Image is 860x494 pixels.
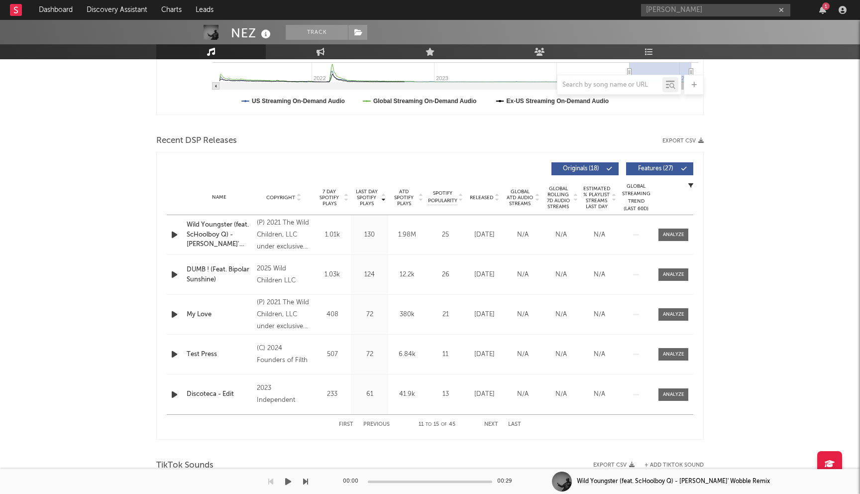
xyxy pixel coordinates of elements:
div: N/A [544,389,578,399]
button: 1 [819,6,826,14]
div: N/A [544,230,578,240]
span: 7 Day Spotify Plays [316,189,342,207]
a: Discoteca - Edit [187,389,252,399]
div: N/A [583,270,616,280]
div: 1.03k [316,270,348,280]
div: 380k [391,310,423,320]
div: N/A [544,270,578,280]
span: Features ( 27 ) [633,166,678,172]
span: Originals ( 18 ) [558,166,604,172]
div: 130 [353,230,386,240]
div: 00:29 [497,476,517,488]
div: Wild Youngster (feat. ScHoolboy Q) - [PERSON_NAME]' Wobble Remix [577,477,770,486]
div: 233 [316,389,348,399]
div: N/A [506,310,539,320]
div: 408 [316,310,348,320]
div: [DATE] [468,270,501,280]
div: 61 [353,389,386,399]
div: (C) 2024 Founders of Filth [257,343,311,367]
div: N/A [544,310,578,320]
button: + Add TikTok Sound [635,463,704,468]
div: N/A [583,310,616,320]
div: 00:00 [343,476,363,488]
span: Released [470,195,493,201]
div: 26 [428,270,463,280]
button: Originals(18) [551,162,619,175]
div: (P) 2021 The Wild Children, LLC under exclusive license to Three Six Zero Recordings/Sony Music E... [257,297,311,333]
a: My Love [187,310,252,320]
div: 6.84k [391,350,423,360]
div: 25 [428,230,463,240]
div: 2023 Independent [257,382,311,406]
div: 124 [353,270,386,280]
div: 2025 Wild Children LLC [257,263,311,287]
div: Global Streaming Trend (Last 60D) [621,183,651,213]
span: Spotify Popularity [428,190,457,205]
input: Search for artists [641,4,790,16]
button: + Add TikTok Sound [645,463,704,468]
button: First [339,422,353,427]
span: ATD Spotify Plays [391,189,417,207]
text: Ex-US Streaming On-Demand Audio [507,98,609,105]
div: 41.9k [391,389,423,399]
div: NEZ [231,25,273,41]
span: of [441,422,447,427]
span: Recent DSP Releases [156,135,237,147]
span: Estimated % Playlist Streams Last Day [583,186,610,210]
div: 21 [428,310,463,320]
div: N/A [544,350,578,360]
div: 72 [353,350,386,360]
div: 13 [428,389,463,399]
span: Global ATD Audio Streams [506,189,534,207]
span: Last Day Spotify Plays [353,189,380,207]
div: 1.01k [316,230,348,240]
span: TikTok Sounds [156,460,214,472]
div: N/A [506,389,539,399]
span: to [426,422,431,427]
div: 11 15 45 [410,419,464,431]
div: 11 [428,350,463,360]
button: Previous [363,422,390,427]
button: Last [508,422,521,427]
div: N/A [506,350,539,360]
div: Name [187,194,252,201]
button: Next [484,422,498,427]
a: Wild Youngster (feat. ScHoolboy Q) - [PERSON_NAME]' Wobble Remix [187,220,252,249]
div: N/A [583,350,616,360]
a: Test Press [187,350,252,360]
div: N/A [506,230,539,240]
span: Global Rolling 7D Audio Streams [544,186,572,210]
div: N/A [506,270,539,280]
input: Search by song name or URL [557,81,662,89]
div: [DATE] [468,230,501,240]
div: (P) 2021 The Wild Children, LLC under exclusive license to Three Six Zero Recordings/Sony Music E... [257,217,311,253]
div: 72 [353,310,386,320]
button: Track [286,25,348,40]
button: Features(27) [626,162,693,175]
div: [DATE] [468,310,501,320]
a: DUMB ! (Feat. Bipolar Sunshine) [187,265,252,284]
div: 1.98M [391,230,423,240]
div: 1 [822,2,830,10]
div: [DATE] [468,350,501,360]
button: Export CSV [662,138,704,144]
div: 12.2k [391,270,423,280]
div: N/A [583,389,616,399]
div: N/A [583,230,616,240]
div: 507 [316,350,348,360]
div: [DATE] [468,389,501,399]
text: US Streaming On-Demand Audio [252,98,345,105]
button: Export CSV [593,462,635,468]
span: Copyright [266,195,295,201]
text: Global Streaming On-Demand Audio [373,98,477,105]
